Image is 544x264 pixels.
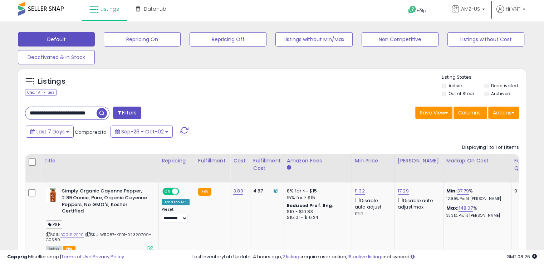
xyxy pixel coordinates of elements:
b: Reduced Prof. Rng. [287,202,334,209]
div: Last InventoryLab Update: 4 hours ago, require user action, not synced. [192,254,537,260]
a: 3.89 [233,187,243,195]
h5: Listings [38,77,65,87]
div: Disable auto adjust max [398,196,438,210]
div: 8% for <= $15 [287,188,346,194]
span: Hi VNT [506,5,520,13]
button: Columns [454,107,487,119]
div: Fulfillment Cost [253,157,281,172]
a: 17.29 [398,187,409,195]
button: Sep-26 - Oct-02 [111,126,173,138]
div: Markup on Cost [446,157,508,165]
span: DataHub [144,5,166,13]
button: Last 7 Days [26,126,74,138]
div: % [446,188,506,201]
div: ASIN: [46,188,153,251]
span: Last 7 Days [36,128,65,135]
button: Deactivated & In Stock [18,50,95,64]
label: Deactivated [491,83,518,89]
div: Amazon AI * [162,199,190,205]
div: Min Price [355,157,392,165]
span: Listings [101,5,119,13]
div: 4.87 [253,188,278,194]
a: Privacy Policy [93,253,124,260]
div: Disable auto adjust min [355,196,389,217]
div: Cost [233,157,247,165]
label: Out of Stock [449,91,475,97]
a: 37.79 [457,187,469,195]
div: [PERSON_NAME] [398,157,440,165]
p: Listing States: [442,74,526,81]
div: Fulfillable Quantity [514,157,539,172]
div: Preset: [162,207,190,223]
span: Help [417,8,426,14]
a: 11.32 [355,187,365,195]
div: 15% for > $15 [287,195,346,201]
a: B0019I2FP0 [60,232,84,238]
button: Default [18,32,95,47]
span: IPSF [46,220,62,229]
div: Repricing [162,157,192,165]
button: Repricing On [104,32,181,47]
small: Amazon Fees. [287,165,291,171]
b: Simply Organic Cayenne Pepper, 2.89 Ounce, Pure, Organic Cayenne Peppers, No GMO's, Kosher Certified [62,188,149,216]
div: % [446,205,506,218]
span: | SKU: W11087-KE01-02320709-G0389 [46,232,151,243]
div: Title [44,157,156,165]
div: 0 [514,188,536,194]
span: AMZ-US [461,5,480,13]
a: 148.07 [459,205,473,212]
button: Listings without Cost [447,32,524,47]
button: Filters [113,107,141,119]
a: Hi VNT [496,5,525,21]
b: Min: [446,187,457,194]
span: OFF [178,189,190,195]
span: Columns [458,109,481,116]
a: 2 listings [282,253,302,260]
span: Compared to: [75,129,108,136]
span: 2025-10-10 08:26 GMT [506,253,537,260]
b: Max: [446,205,459,211]
a: Terms of Use [61,253,92,260]
span: ON [163,189,172,195]
div: Fulfillment [198,157,227,165]
div: Displaying 1 to 1 of 1 items [462,144,519,151]
p: 12.99% Profit [PERSON_NAME] [446,196,506,201]
div: Amazon Fees [287,157,349,165]
strong: Copyright [7,253,33,260]
button: Save View [415,107,452,119]
small: FBA [198,188,211,196]
button: Non Competitive [362,32,438,47]
th: The percentage added to the cost of goods (COGS) that forms the calculator for Min & Max prices. [443,154,511,182]
button: Repricing Off [190,32,266,47]
p: 33.31% Profit [PERSON_NAME] [446,213,506,218]
a: 16 active listings [347,253,384,260]
div: seller snap | | [7,254,124,260]
button: Listings without Min/Max [275,32,352,47]
i: Get Help [408,5,417,14]
div: $10 - $10.83 [287,209,346,215]
label: Archived [491,91,510,97]
button: Actions [488,107,519,119]
div: $15.01 - $16.24 [287,215,346,221]
label: Active [449,83,462,89]
span: Sep-26 - Oct-02 [121,128,164,135]
img: 41VsnXyhfRL._SL40_.jpg [46,188,60,202]
div: Clear All Filters [25,89,57,96]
